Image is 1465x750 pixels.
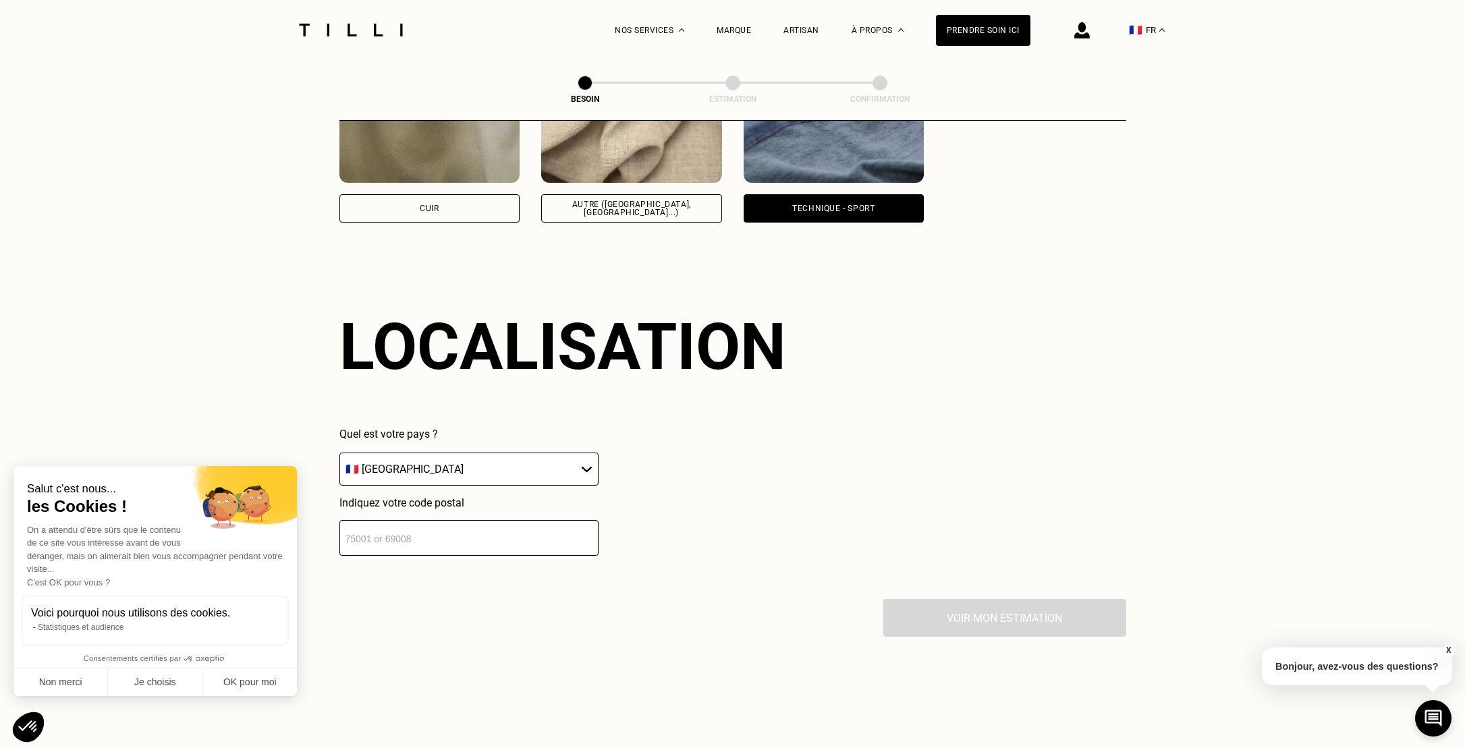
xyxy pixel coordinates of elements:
[1159,28,1165,32] img: menu déroulant
[294,24,408,36] img: Logo du service de couturière Tilli
[898,28,904,32] img: Menu déroulant à propos
[339,309,786,384] div: Localisation
[541,61,722,183] img: Tilli retouche vos vêtements en Autre (coton, jersey...)
[792,204,875,212] div: Technique - Sport
[1129,24,1142,36] span: 🇫🇷
[812,94,947,104] div: Confirmation
[553,200,711,217] div: Autre ([GEOGRAPHIC_DATA], [GEOGRAPHIC_DATA]...)
[744,61,924,183] img: Tilli retouche vos vêtements en Technique - Sport
[1441,643,1455,658] button: X
[665,94,800,104] div: Estimation
[1262,647,1452,685] p: Bonjour, avez-vous des questions?
[339,428,599,440] p: Quel est votre pays ?
[339,61,520,183] img: Tilli retouche vos vêtements en Cuir
[518,94,653,104] div: Besoin
[420,204,439,212] div: Cuir
[339,520,599,556] input: 75001 or 69008
[679,28,684,32] img: Menu déroulant
[936,15,1030,46] a: Prendre soin ici
[717,26,751,35] a: Marque
[339,496,599,509] p: Indiquez votre code postal
[783,26,819,35] a: Artisan
[1074,22,1090,38] img: icône connexion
